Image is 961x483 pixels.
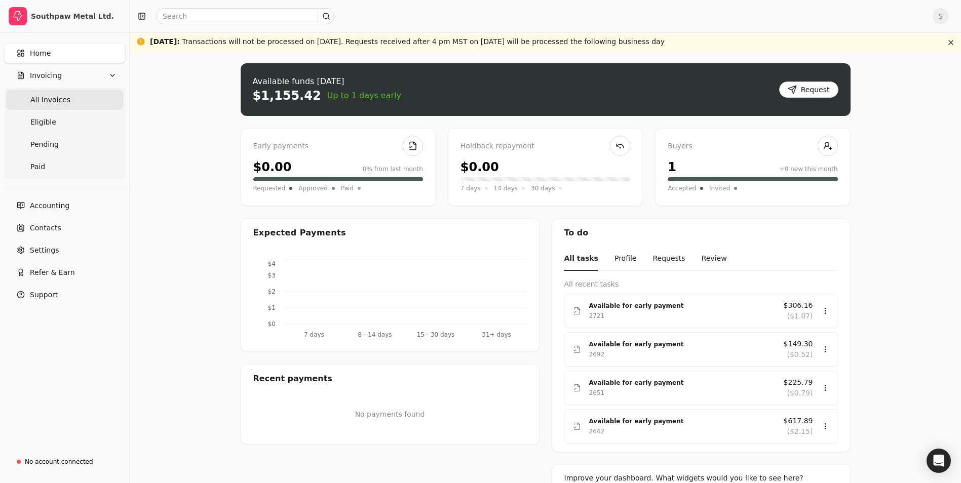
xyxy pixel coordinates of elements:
tspan: $3 [267,272,275,279]
div: Available for early payment [589,378,776,388]
span: ($0.52) [787,349,813,360]
input: Search [156,8,334,24]
a: All Invoices [6,90,123,110]
span: Accounting [30,200,69,211]
span: Up to 1 days early [327,90,401,102]
tspan: $1 [267,304,275,311]
button: Refer & Earn [4,262,125,283]
div: Available for early payment [589,339,776,349]
a: Home [4,43,125,63]
tspan: 15 - 30 days [416,331,454,338]
div: Open Intercom Messenger [927,449,951,473]
span: Requested [253,183,286,193]
span: Pending [30,139,59,150]
div: Buyers [668,141,837,152]
span: All Invoices [30,95,70,105]
span: Support [30,290,58,300]
div: Transactions will not be processed on [DATE]. Requests received after 4 pm MST on [DATE] will be ... [150,36,665,47]
span: Invited [709,183,730,193]
span: Contacts [30,223,61,233]
tspan: 31+ days [482,331,511,338]
a: Accounting [4,195,125,216]
tspan: $4 [267,260,275,267]
div: All recent tasks [564,279,838,290]
span: Paid [30,162,45,172]
span: 14 days [494,183,518,193]
div: Southpaw Metal Ltd. [31,11,121,21]
tspan: $0 [267,320,275,328]
span: $617.89 [784,416,813,426]
div: Recent payments [241,365,539,393]
button: S [933,8,949,24]
button: Invoicing [4,65,125,86]
div: Holdback repayment [460,141,630,152]
span: Eligible [30,117,56,128]
button: Review [702,247,727,271]
span: ($0.79) [787,388,813,398]
span: ($2.15) [787,426,813,437]
div: No account connected [25,457,93,466]
span: 7 days [460,183,481,193]
a: Pending [6,134,123,154]
div: Early payments [253,141,423,152]
span: Accepted [668,183,696,193]
span: Refer & Earn [30,267,75,278]
div: Available funds [DATE] [253,75,402,88]
button: All tasks [564,247,598,271]
div: 1 [668,158,676,176]
div: 2651 [589,388,605,398]
div: Available for early payment [589,301,776,311]
div: Available for early payment [589,416,776,426]
button: Profile [614,247,637,271]
p: No payments found [253,409,527,420]
div: $0.00 [253,158,292,176]
span: $225.79 [784,377,813,388]
button: Requests [652,247,685,271]
div: 2642 [589,426,605,436]
a: Contacts [4,218,125,238]
div: $0.00 [460,158,499,176]
a: No account connected [4,453,125,471]
span: [DATE] : [150,37,180,46]
button: Request [779,82,838,98]
span: Home [30,48,51,59]
div: $1,155.42 [253,88,321,104]
span: 30 days [531,183,555,193]
tspan: 8 - 14 days [358,331,392,338]
div: Expected Payments [253,227,346,239]
a: Paid [6,156,123,177]
button: Support [4,285,125,305]
div: 2692 [589,349,605,359]
tspan: 7 days [304,331,324,338]
span: $306.16 [784,300,813,311]
tspan: $2 [267,288,275,295]
div: To do [552,219,850,247]
a: Eligible [6,112,123,132]
a: Settings [4,240,125,260]
div: +0 new this month [780,165,838,174]
span: ($1.07) [787,311,813,321]
div: 2721 [589,311,605,321]
span: Settings [30,245,59,256]
span: Invoicing [30,70,62,81]
span: Approved [298,183,328,193]
div: 0% from last month [363,165,423,174]
span: $149.30 [784,339,813,349]
span: Paid [341,183,354,193]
